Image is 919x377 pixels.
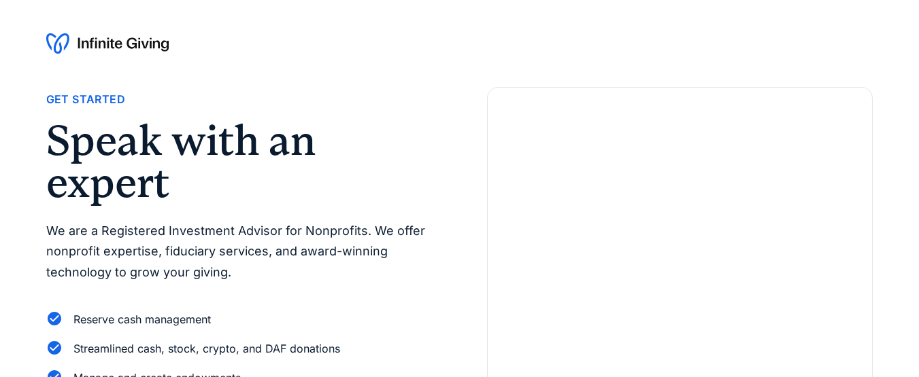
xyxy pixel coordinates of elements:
[46,90,125,109] div: Get Started
[73,340,340,358] div: Streamlined cash, stock, crypto, and DAF donations
[73,310,211,329] div: Reserve cash management
[46,120,433,204] h2: Speak with an expert
[46,221,433,283] p: We are a Registered Investment Advisor for Nonprofits. We offer nonprofit expertise, fiduciary se...
[509,131,851,374] iframe: Form 0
